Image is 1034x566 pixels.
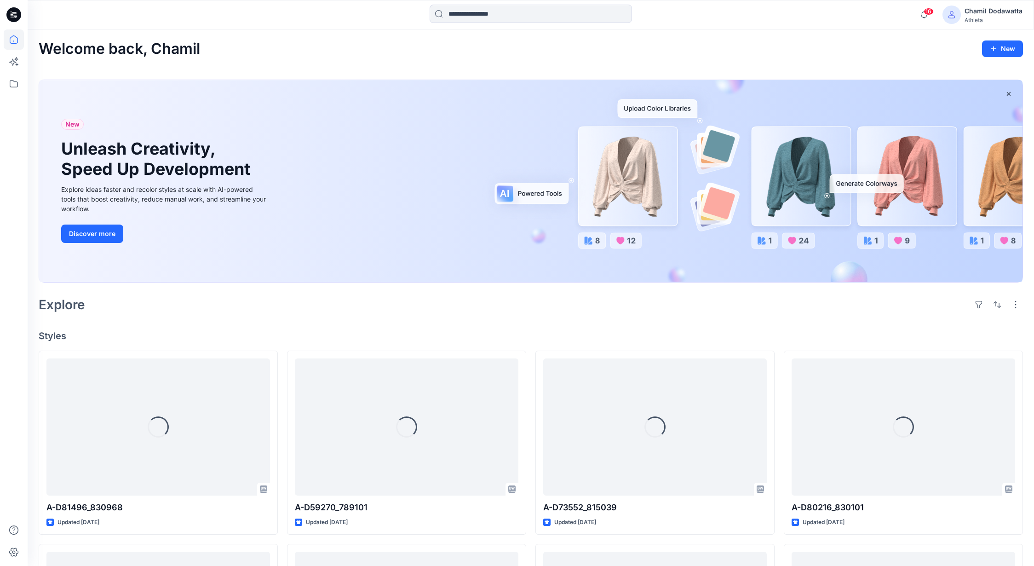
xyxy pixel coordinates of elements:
[543,501,767,514] p: A-D73552_815039
[803,518,844,527] p: Updated [DATE]
[948,11,955,18] svg: avatar
[965,6,1023,17] div: Chamil Dodawatta
[65,119,80,130] span: New
[61,225,268,243] a: Discover more
[39,40,200,58] h2: Welcome back, Chamil
[61,139,254,179] h1: Unleash Creativity, Speed Up Development
[792,501,1015,514] p: A-D80216_830101
[61,185,268,214] div: Explore ideas faster and recolor styles at scale with AI-powered tools that boost creativity, red...
[46,501,270,514] p: A-D81496_830968
[924,8,934,15] span: 16
[295,501,518,514] p: A-D59270_789101
[982,40,1023,57] button: New
[57,518,99,527] p: Updated [DATE]
[554,518,596,527] p: Updated [DATE]
[965,17,1023,23] div: Athleta
[39,297,85,312] h2: Explore
[61,225,123,243] button: Discover more
[306,518,348,527] p: Updated [DATE]
[39,330,1023,341] h4: Styles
